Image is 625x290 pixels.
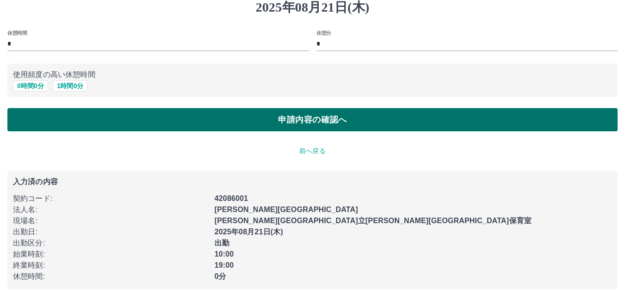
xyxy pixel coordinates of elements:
b: 2025年08月21日(木) [215,228,283,236]
p: 現場名 : [13,215,209,226]
p: 出勤日 : [13,226,209,238]
p: 始業時刻 : [13,249,209,260]
label: 休憩分 [316,29,331,36]
b: 出勤 [215,239,229,247]
b: [PERSON_NAME][GEOGRAPHIC_DATA]立[PERSON_NAME][GEOGRAPHIC_DATA]保育室 [215,217,531,225]
button: 0時間0分 [13,80,48,91]
label: 休憩時間 [7,29,27,36]
button: 申請内容の確認へ [7,108,618,131]
p: 法人名 : [13,204,209,215]
p: 終業時刻 : [13,260,209,271]
p: 前へ戻る [7,146,618,156]
b: 0分 [215,272,226,280]
b: [PERSON_NAME][GEOGRAPHIC_DATA] [215,206,358,213]
b: 10:00 [215,250,234,258]
p: 休憩時間 : [13,271,209,282]
b: 19:00 [215,261,234,269]
b: 42086001 [215,194,248,202]
p: 使用頻度の高い休憩時間 [13,69,612,80]
p: 出勤区分 : [13,238,209,249]
p: 契約コード : [13,193,209,204]
p: 入力済の内容 [13,178,612,186]
button: 1時間0分 [53,80,88,91]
